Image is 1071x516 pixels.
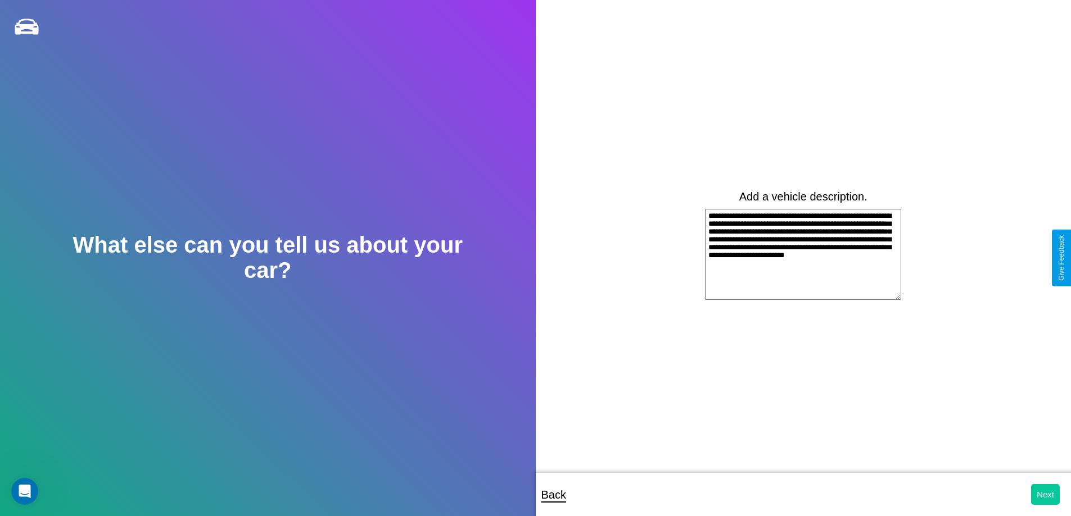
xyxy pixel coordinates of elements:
[11,478,38,505] iframe: Intercom live chat
[739,190,867,203] label: Add a vehicle description.
[541,485,566,505] p: Back
[53,232,482,283] h2: What else can you tell us about your car?
[1058,235,1065,281] div: Give Feedback
[1031,484,1060,505] button: Next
